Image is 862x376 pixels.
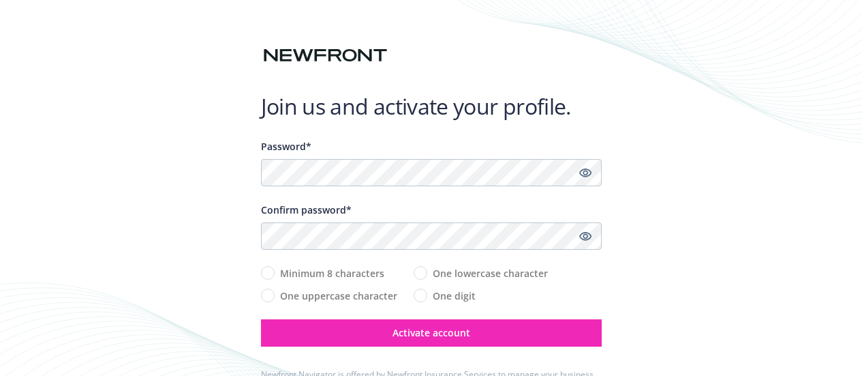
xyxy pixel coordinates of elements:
a: Show password [577,164,594,181]
input: Enter a unique password... [261,159,602,186]
h1: Join us and activate your profile. [261,93,602,120]
span: Minimum 8 characters [280,266,384,280]
img: Newfront logo [261,44,390,68]
span: One lowercase character [433,266,548,280]
input: Confirm your unique password... [261,222,602,250]
span: Activate account [392,326,470,339]
span: One uppercase character [280,289,397,303]
span: Password* [261,140,311,153]
span: Confirm password* [261,203,352,216]
button: Activate account [261,319,602,347]
a: Show password [577,228,594,244]
span: One digit [433,289,476,303]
